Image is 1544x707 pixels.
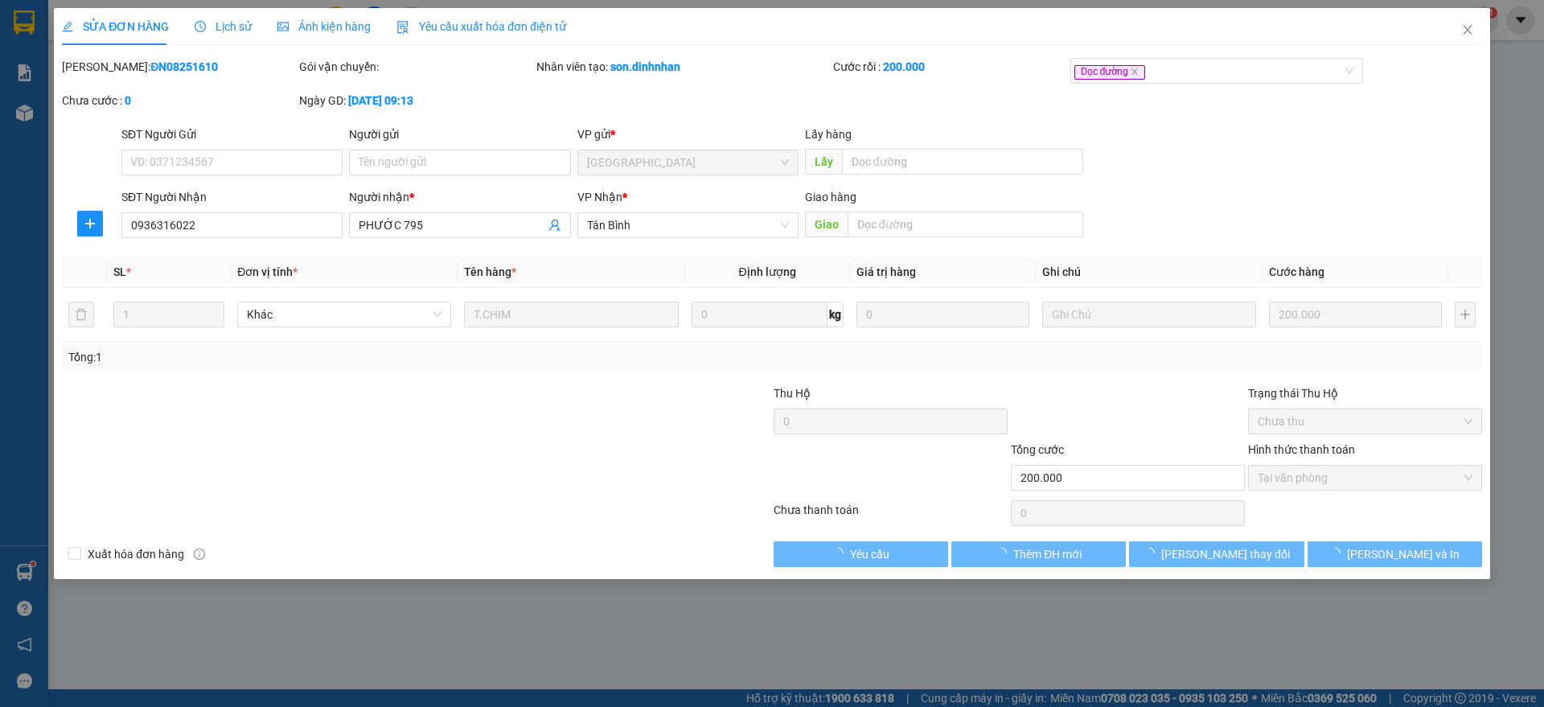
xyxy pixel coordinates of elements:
[1347,545,1460,563] span: [PERSON_NAME] và In
[349,125,570,143] div: Người gửi
[587,150,789,175] span: Đà Nẵng
[150,60,218,73] b: ĐN08251610
[1144,548,1161,559] span: loading
[113,265,126,278] span: SL
[610,60,680,73] b: son.dinhnhan
[125,94,131,107] b: 0
[1461,23,1474,36] span: close
[464,302,678,327] input: VD: Bàn, Ghế
[121,188,343,206] div: SĐT Người Nhận
[848,212,1083,237] input: Dọc đường
[1042,302,1256,327] input: Ghi Chú
[805,149,842,175] span: Lấy
[833,58,1067,76] div: Cước rồi :
[1258,466,1472,490] span: Tại văn phòng
[62,20,169,33] span: SỬA ĐƠN HÀNG
[195,21,206,32] span: clock-circle
[299,92,533,109] div: Ngày GD:
[1248,443,1355,456] label: Hình thức thanh toán
[739,265,796,278] span: Định lượng
[247,302,441,327] span: Khác
[772,501,1009,529] div: Chưa thanh toán
[856,302,1029,327] input: 0
[194,549,205,560] span: info-circle
[1329,548,1347,559] span: loading
[774,387,811,400] span: Thu Hộ
[81,545,191,563] span: Xuất hóa đơn hàng
[396,20,566,33] span: Yêu cầu xuất hóa đơn điện tử
[1269,265,1324,278] span: Cước hàng
[62,21,73,32] span: edit
[850,545,889,563] span: Yêu cầu
[77,211,103,236] button: plus
[1131,68,1139,76] span: close
[774,541,948,567] button: Yêu cầu
[577,191,622,203] span: VP Nhận
[68,348,596,366] div: Tổng: 1
[996,548,1013,559] span: loading
[277,20,371,33] span: Ảnh kiện hàng
[1129,541,1304,567] button: [PERSON_NAME] thay đổi
[1445,8,1490,53] button: Close
[464,265,516,278] span: Tên hàng
[1258,409,1472,434] span: Chưa thu
[548,219,561,232] span: user-add
[832,548,850,559] span: loading
[1013,545,1082,563] span: Thêm ĐH mới
[1269,302,1442,327] input: 0
[1161,545,1290,563] span: [PERSON_NAME] thay đổi
[856,265,916,278] span: Giá trị hàng
[536,58,830,76] div: Nhân viên tạo:
[396,21,409,34] img: icon
[299,58,533,76] div: Gói vận chuyển:
[805,212,848,237] span: Giao
[349,188,570,206] div: Người nhận
[1011,443,1064,456] span: Tổng cước
[62,92,296,109] div: Chưa cước :
[195,20,252,33] span: Lịch sử
[883,60,925,73] b: 200.000
[1036,257,1263,288] th: Ghi chú
[805,191,856,203] span: Giao hàng
[348,94,413,107] b: [DATE] 09:13
[827,302,844,327] span: kg
[1248,384,1482,402] div: Trạng thái Thu Hộ
[951,541,1126,567] button: Thêm ĐH mới
[1308,541,1482,567] button: [PERSON_NAME] và In
[805,128,852,141] span: Lấy hàng
[277,21,289,32] span: picture
[1455,302,1476,327] button: plus
[842,149,1083,175] input: Dọc đường
[121,125,343,143] div: SĐT Người Gửi
[68,302,94,327] button: delete
[587,213,789,237] span: Tân Bình
[577,125,799,143] div: VP gửi
[237,265,298,278] span: Đơn vị tính
[78,217,102,230] span: plus
[62,58,296,76] div: [PERSON_NAME]:
[1074,65,1146,80] span: Dọc đường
